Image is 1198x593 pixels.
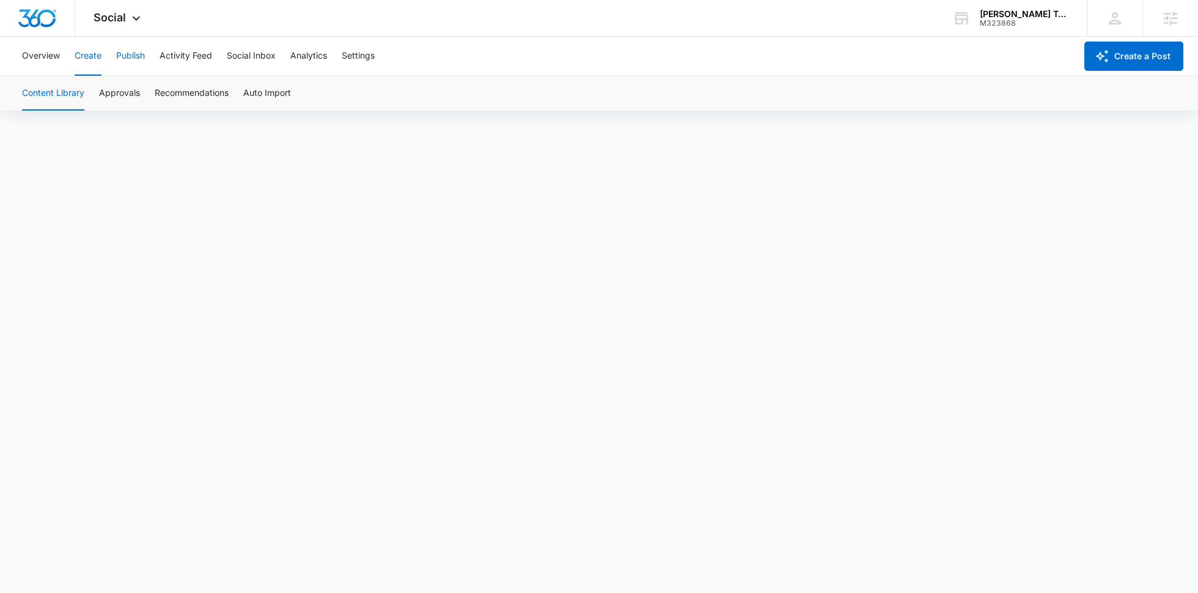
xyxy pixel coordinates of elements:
button: Settings [342,37,375,76]
button: Social Inbox [227,37,276,76]
button: Create a Post [1084,42,1183,71]
button: Recommendations [155,76,229,111]
button: Publish [116,37,145,76]
button: Analytics [290,37,327,76]
span: Social [94,11,126,24]
button: Content Library [22,76,84,111]
div: account id [980,19,1069,27]
button: Activity Feed [160,37,212,76]
button: Auto Import [243,76,291,111]
button: Approvals [99,76,140,111]
button: Overview [22,37,60,76]
button: Create [75,37,101,76]
div: account name [980,9,1069,19]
